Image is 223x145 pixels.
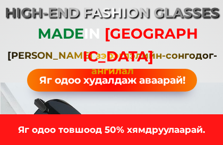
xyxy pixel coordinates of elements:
span: IN [84,25,100,42]
span: [GEOGRAPHIC_DATA] [83,25,199,65]
h3: MADE [37,22,199,68]
p: Яг одоо худалдаж аваарай! [27,69,197,92]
